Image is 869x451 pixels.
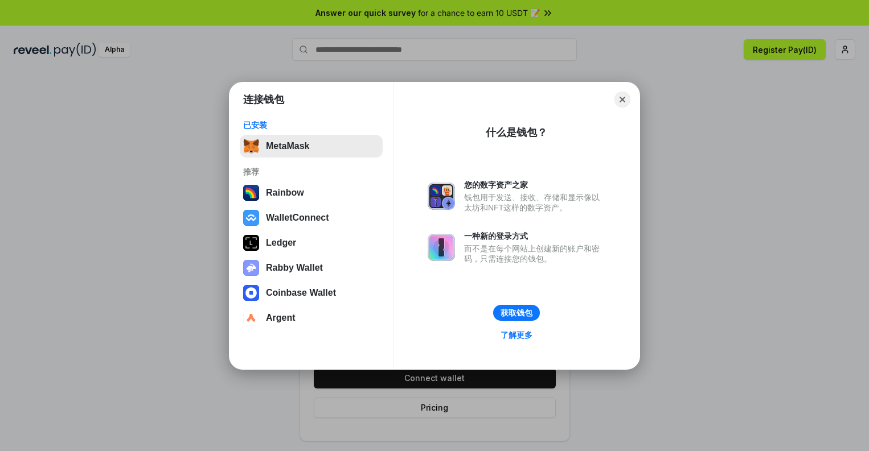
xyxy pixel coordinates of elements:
div: Coinbase Wallet [266,288,336,298]
div: Rainbow [266,188,304,198]
button: Close [614,92,630,107]
div: 一种新的登录方式 [464,231,605,241]
div: Ledger [266,238,296,248]
img: svg+xml,%3Csvg%20width%3D%2228%22%20height%3D%2228%22%20viewBox%3D%220%200%2028%2028%22%20fill%3D... [243,210,259,226]
div: 推荐 [243,167,379,177]
div: Rabby Wallet [266,263,323,273]
button: 获取钱包 [493,305,540,321]
h1: 连接钱包 [243,93,284,106]
img: svg+xml,%3Csvg%20width%3D%22120%22%20height%3D%22120%22%20viewBox%3D%220%200%20120%20120%22%20fil... [243,185,259,201]
div: 钱包用于发送、接收、存储和显示像以太坊和NFT这样的数字资产。 [464,192,605,213]
img: svg+xml,%3Csvg%20xmlns%3D%22http%3A%2F%2Fwww.w3.org%2F2000%2Fsvg%22%20fill%3D%22none%22%20viewBox... [428,234,455,261]
div: 而不是在每个网站上创建新的账户和密码，只需连接您的钱包。 [464,243,605,264]
div: 什么是钱包？ [486,126,547,139]
button: Coinbase Wallet [240,282,383,304]
div: MetaMask [266,141,309,151]
img: svg+xml,%3Csvg%20xmlns%3D%22http%3A%2F%2Fwww.w3.org%2F2000%2Fsvg%22%20width%3D%2228%22%20height%3... [243,235,259,251]
button: WalletConnect [240,206,383,229]
div: 获取钱包 [501,308,532,318]
div: 了解更多 [501,330,532,340]
button: Rainbow [240,181,383,204]
button: Ledger [240,231,383,254]
button: MetaMask [240,135,383,158]
button: Rabby Wallet [240,256,383,279]
div: 已安装 [243,120,379,130]
img: svg+xml,%3Csvg%20fill%3D%22none%22%20height%3D%2233%22%20viewBox%3D%220%200%2035%2033%22%20width%... [243,138,259,154]
button: Argent [240,307,383,329]
a: 了解更多 [494,328,539,342]
img: svg+xml,%3Csvg%20xmlns%3D%22http%3A%2F%2Fwww.w3.org%2F2000%2Fsvg%22%20fill%3D%22none%22%20viewBox... [428,183,455,210]
img: svg+xml,%3Csvg%20width%3D%2228%22%20height%3D%2228%22%20viewBox%3D%220%200%2028%2028%22%20fill%3D... [243,285,259,301]
div: WalletConnect [266,213,329,223]
div: 您的数字资产之家 [464,180,605,190]
img: svg+xml,%3Csvg%20xmlns%3D%22http%3A%2F%2Fwww.w3.org%2F2000%2Fsvg%22%20fill%3D%22none%22%20viewBox... [243,260,259,276]
img: svg+xml,%3Csvg%20width%3D%2228%22%20height%3D%2228%22%20viewBox%3D%220%200%2028%2028%22%20fill%3D... [243,310,259,326]
div: Argent [266,313,296,323]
